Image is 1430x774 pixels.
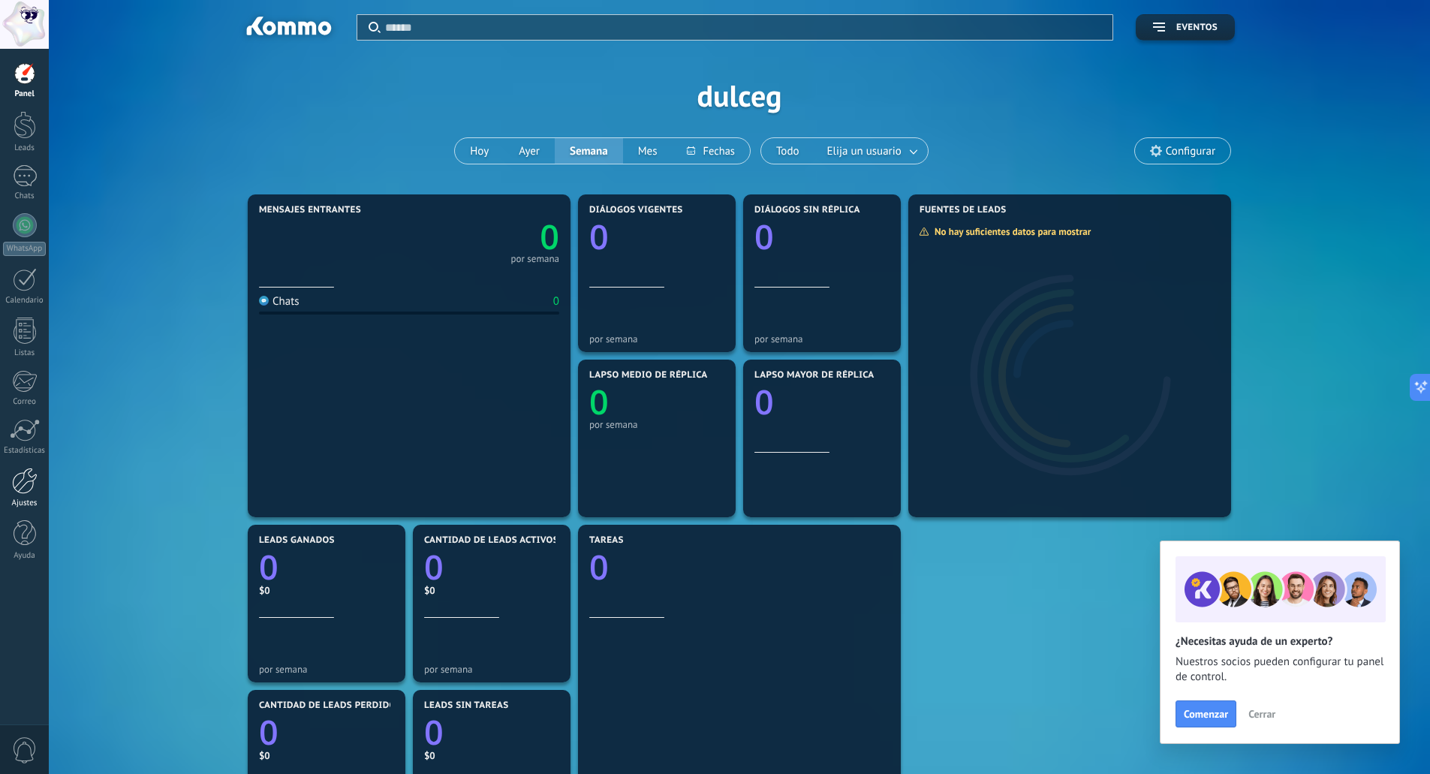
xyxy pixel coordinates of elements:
[3,89,47,99] div: Panel
[424,544,444,590] text: 0
[761,138,814,164] button: Todo
[589,419,724,430] div: por semana
[589,379,609,425] text: 0
[3,498,47,508] div: Ajustes
[455,138,504,164] button: Hoy
[259,205,361,215] span: Mensajes entrantes
[1136,14,1235,41] button: Eventos
[3,348,47,358] div: Listas
[589,205,683,215] span: Diálogos vigentes
[589,544,609,590] text: 0
[672,138,749,164] button: Fechas
[1184,709,1228,719] span: Comenzar
[259,749,394,762] div: $0
[424,749,559,762] div: $0
[589,535,624,546] span: Tareas
[1176,23,1218,33] span: Eventos
[919,225,1101,238] div: No hay suficientes datos para mostrar
[623,138,673,164] button: Mes
[3,446,47,456] div: Estadísticas
[424,584,559,597] div: $0
[3,397,47,407] div: Correo
[3,143,47,153] div: Leads
[754,205,860,215] span: Diálogos sin réplica
[553,294,559,309] div: 0
[424,700,508,711] span: Leads sin tareas
[259,535,335,546] span: Leads ganados
[424,544,559,590] a: 0
[589,544,890,590] a: 0
[424,709,444,755] text: 0
[754,379,774,425] text: 0
[814,138,928,164] button: Elija un usuario
[504,138,555,164] button: Ayer
[259,664,394,675] div: por semana
[424,535,558,546] span: Cantidad de leads activos
[424,709,559,755] a: 0
[754,214,774,260] text: 0
[1176,700,1236,727] button: Comenzar
[259,584,394,597] div: $0
[1176,655,1384,685] span: Nuestros socios pueden configurar tu panel de control.
[259,709,394,755] a: 0
[259,294,300,309] div: Chats
[540,214,559,260] text: 0
[510,255,559,263] div: por semana
[555,138,623,164] button: Semana
[259,700,402,711] span: Cantidad de leads perdidos
[589,333,724,345] div: por semana
[3,551,47,561] div: Ayuda
[3,242,46,256] div: WhatsApp
[754,370,874,381] span: Lapso mayor de réplica
[1176,634,1384,649] h2: ¿Necesitas ayuda de un experto?
[3,296,47,306] div: Calendario
[259,296,269,306] img: Chats
[409,214,559,260] a: 0
[259,709,278,755] text: 0
[824,141,905,161] span: Elija un usuario
[3,191,47,201] div: Chats
[920,205,1007,215] span: Fuentes de leads
[259,544,394,590] a: 0
[589,370,708,381] span: Lapso medio de réplica
[589,214,609,260] text: 0
[754,333,890,345] div: por semana
[1242,703,1282,725] button: Cerrar
[1166,145,1215,158] span: Configurar
[424,664,559,675] div: por semana
[259,544,278,590] text: 0
[1248,709,1275,719] span: Cerrar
